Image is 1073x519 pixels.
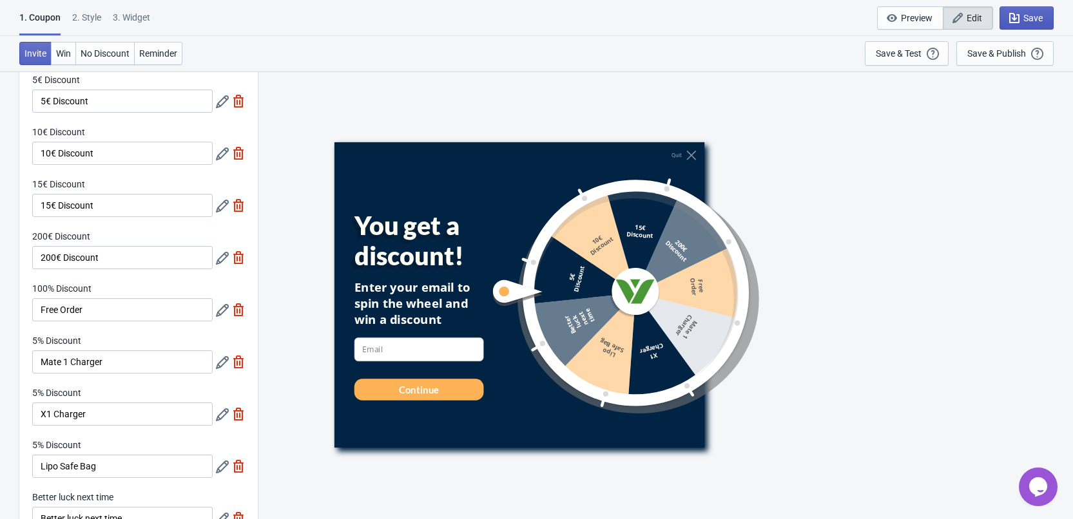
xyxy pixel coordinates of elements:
[232,355,245,368] img: delete.svg
[56,48,71,59] span: Win
[113,11,150,33] div: 3. Widget
[51,42,76,65] button: Win
[32,334,81,347] label: 5% Discount
[877,6,943,30] button: Preview
[901,13,933,23] span: Preview
[75,42,135,65] button: No Discount
[232,408,245,420] img: delete.svg
[967,13,982,23] span: Edit
[354,279,483,328] div: Enter your email to spin the wheel and win a discount
[32,491,113,504] label: Better luck next time
[398,382,438,395] div: Continue
[32,386,81,399] label: 5% Discount
[139,48,177,59] span: Reminder
[72,11,101,33] div: 2 . Style
[671,152,681,158] div: Quit
[81,48,130,59] span: No Discount
[232,303,245,316] img: delete.svg
[232,460,245,473] img: delete.svg
[1019,467,1060,506] iframe: chat widget
[1023,13,1043,23] span: Save
[876,48,922,59] div: Save & Test
[232,251,245,264] img: delete.svg
[24,48,46,59] span: Invite
[967,48,1026,59] div: Save & Publish
[19,11,61,35] div: 1. Coupon
[134,42,182,65] button: Reminder
[943,6,993,30] button: Edit
[19,42,52,65] button: Invite
[232,147,245,160] img: delete.svg
[865,41,949,66] button: Save & Test
[232,199,245,212] img: delete.svg
[354,337,483,361] input: Email
[32,178,85,191] label: 15€ Discount
[956,41,1054,66] button: Save & Publish
[32,126,85,138] label: 10€ Discount
[32,439,81,451] label: 5% Discount
[32,73,80,86] label: 5€ Discount
[232,95,245,108] img: delete.svg
[32,282,92,295] label: 100% Discount
[354,210,509,271] div: You get a discount!
[32,230,90,243] label: 200€ Discount
[1000,6,1054,30] button: Save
